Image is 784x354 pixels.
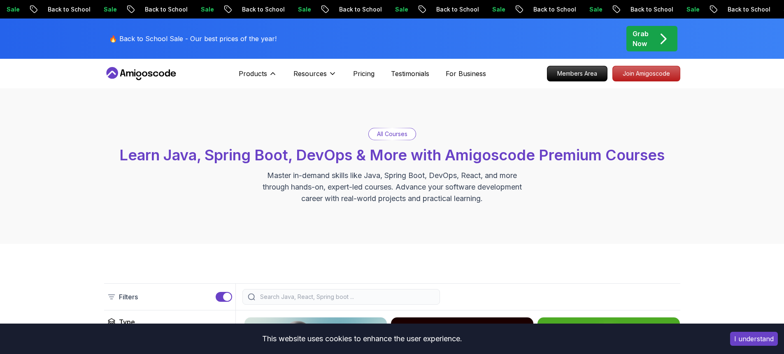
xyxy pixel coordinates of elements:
[423,5,479,14] p: Back to School
[239,69,267,79] p: Products
[90,5,116,14] p: Sale
[391,69,429,79] a: Testimonials
[714,5,770,14] p: Back to School
[446,69,486,79] a: For Business
[187,5,214,14] p: Sale
[479,5,505,14] p: Sale
[228,5,284,14] p: Back to School
[254,170,530,204] p: Master in-demand skills like Java, Spring Boot, DevOps, React, and more through hands-on, expert-...
[6,330,718,348] div: This website uses cookies to enhance the user experience.
[293,69,337,85] button: Resources
[258,293,435,301] input: Search Java, React, Spring boot ...
[119,146,665,164] span: Learn Java, Spring Boot, DevOps & More with Amigoscode Premium Courses
[293,69,327,79] p: Resources
[612,66,680,81] a: Join Amigoscode
[730,332,778,346] button: Accept cookies
[382,5,408,14] p: Sale
[353,69,375,79] a: Pricing
[633,29,649,49] p: Grab Now
[284,5,311,14] p: Sale
[547,66,607,81] a: Members Area
[617,5,673,14] p: Back to School
[34,5,90,14] p: Back to School
[576,5,602,14] p: Sale
[119,292,138,302] p: Filters
[131,5,187,14] p: Back to School
[613,66,680,81] p: Join Amigoscode
[377,130,407,138] p: All Courses
[520,5,576,14] p: Back to School
[673,5,699,14] p: Sale
[119,317,135,327] h2: Type
[109,34,277,44] p: 🔥 Back to School Sale - Our best prices of the year!
[239,69,277,85] button: Products
[326,5,382,14] p: Back to School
